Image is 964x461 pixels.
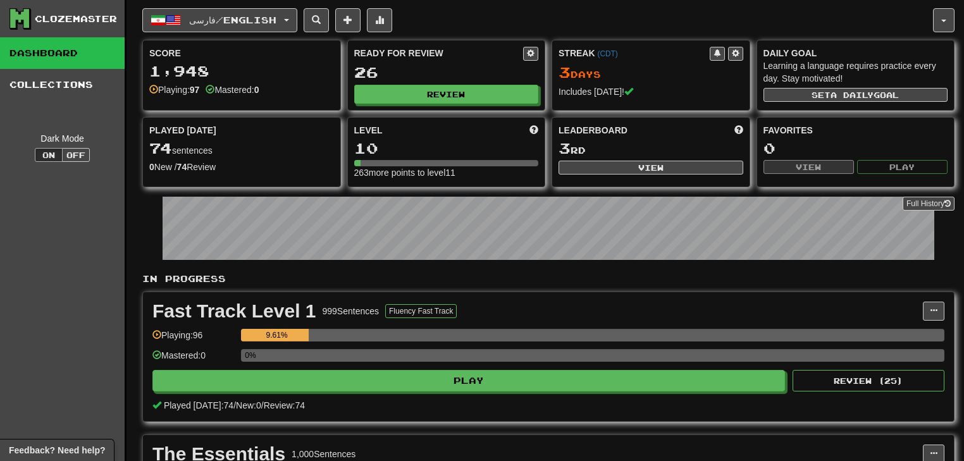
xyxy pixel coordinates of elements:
[190,85,200,95] strong: 97
[152,302,316,321] div: Fast Track Level 1
[9,444,105,457] span: Open feedback widget
[559,140,743,157] div: rd
[763,124,948,137] div: Favorites
[35,13,117,25] div: Clozemaster
[597,49,617,58] a: (CDT)
[763,47,948,59] div: Daily Goal
[149,83,199,96] div: Playing:
[903,197,955,211] a: Full History
[559,124,627,137] span: Leaderboard
[149,161,334,173] div: New / Review
[385,304,457,318] button: Fluency Fast Track
[763,140,948,156] div: 0
[734,124,743,137] span: This week in points, UTC
[793,370,944,391] button: Review (25)
[164,400,233,410] span: Played [DATE]: 74
[763,160,854,174] button: View
[354,166,539,179] div: 263 more points to level 11
[149,47,334,59] div: Score
[149,162,154,172] strong: 0
[233,400,236,410] span: /
[857,160,948,174] button: Play
[559,85,743,98] div: Includes [DATE]!
[9,132,115,145] div: Dark Mode
[149,63,334,79] div: 1,948
[559,63,571,81] span: 3
[149,140,334,157] div: sentences
[354,65,539,80] div: 26
[367,8,392,32] button: More stats
[261,400,264,410] span: /
[763,59,948,85] div: Learning a language requires practice every day. Stay motivated!
[206,83,259,96] div: Mastered:
[62,148,90,162] button: Off
[304,8,329,32] button: Search sentences
[292,448,355,460] div: 1,000 Sentences
[763,88,948,102] button: Seta dailygoal
[189,15,276,25] span: فارسی / English
[559,161,743,175] button: View
[152,329,235,350] div: Playing: 96
[142,273,955,285] p: In Progress
[354,140,539,156] div: 10
[559,47,710,59] div: Streak
[142,8,297,32] button: فارسی/English
[529,124,538,137] span: Score more points to level up
[236,400,261,410] span: New: 0
[149,124,216,137] span: Played [DATE]
[354,47,524,59] div: Ready for Review
[177,162,187,172] strong: 74
[152,370,785,391] button: Play
[559,65,743,81] div: Day s
[323,305,380,317] div: 999 Sentences
[35,148,63,162] button: On
[559,139,571,157] span: 3
[831,90,874,99] span: a daily
[149,139,172,157] span: 74
[264,400,305,410] span: Review: 74
[354,85,539,104] button: Review
[152,349,235,370] div: Mastered: 0
[335,8,361,32] button: Add sentence to collection
[354,124,383,137] span: Level
[245,329,309,341] div: 9.61%
[254,85,259,95] strong: 0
